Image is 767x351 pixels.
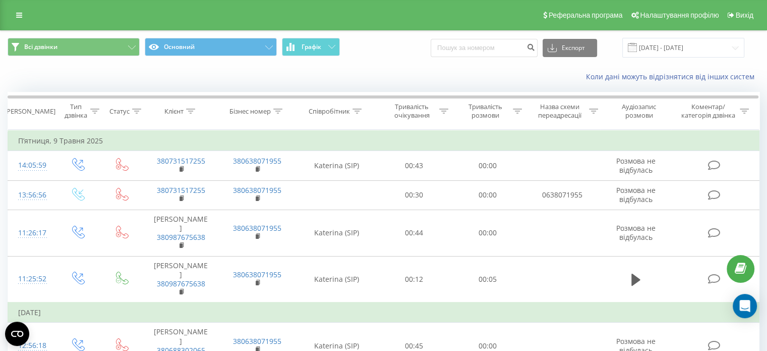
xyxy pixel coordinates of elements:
[616,185,656,204] span: Розмова не відбулась
[543,39,597,57] button: Експорт
[164,107,184,116] div: Клієнт
[5,107,55,116] div: [PERSON_NAME]
[24,43,57,51] span: Всі дзвінки
[378,151,451,180] td: 00:43
[145,38,277,56] button: Основний
[640,11,719,19] span: Налаштування профілю
[378,210,451,256] td: 00:44
[296,256,378,303] td: Katerina (SIP)
[302,43,321,51] span: Графік
[233,336,281,346] a: 380638071955
[378,256,451,303] td: 00:12
[8,131,759,151] td: П’ятниця, 9 Травня 2025
[109,107,130,116] div: Статус
[233,185,281,195] a: 380638071955
[296,151,378,180] td: Katerina (SIP)
[143,210,219,256] td: [PERSON_NAME]
[157,156,205,166] a: 380731517255
[233,223,281,233] a: 380638071955
[5,322,29,346] button: Open CMP widget
[616,156,656,175] span: Розмова не відбулась
[233,270,281,279] a: 380638071955
[524,180,600,210] td: 0638071955
[157,185,205,195] a: 380731517255
[157,279,205,288] a: 380987675638
[296,210,378,256] td: Katerina (SIP)
[229,107,271,116] div: Бізнес номер
[18,156,45,175] div: 14:05:59
[233,156,281,166] a: 380638071955
[733,294,757,318] div: Open Intercom Messenger
[387,103,437,120] div: Тривалість очікування
[18,185,45,205] div: 13:56:56
[616,223,656,242] span: Розмова не відбулась
[431,39,538,57] input: Пошук за номером
[18,223,45,243] div: 11:26:17
[378,180,451,210] td: 00:30
[451,210,524,256] td: 00:00
[549,11,623,19] span: Реферальна програма
[451,151,524,180] td: 00:00
[143,256,219,303] td: [PERSON_NAME]
[451,180,524,210] td: 00:00
[460,103,510,120] div: Тривалість розмови
[8,38,140,56] button: Всі дзвінки
[18,269,45,289] div: 11:25:52
[610,103,669,120] div: Аудіозапис розмови
[282,38,340,56] button: Графік
[736,11,753,19] span: Вихід
[586,72,759,81] a: Коли дані можуть відрізнятися вiд інших систем
[678,103,737,120] div: Коментар/категорія дзвінка
[309,107,350,116] div: Співробітник
[8,303,759,323] td: [DATE]
[157,232,205,242] a: 380987675638
[64,103,87,120] div: Тип дзвінка
[451,256,524,303] td: 00:05
[534,103,586,120] div: Назва схеми переадресації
